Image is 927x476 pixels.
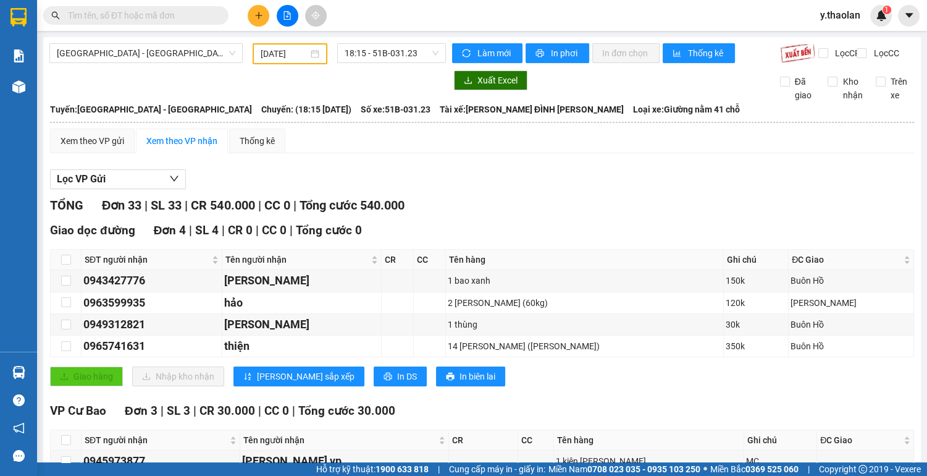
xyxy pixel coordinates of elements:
[311,11,320,20] span: aim
[290,223,293,237] span: |
[883,6,891,14] sup: 1
[837,75,867,102] span: Kho nhận
[50,223,135,237] span: Giao dọc đường
[438,462,440,476] span: |
[132,367,224,386] button: downloadNhập kho nhận
[688,46,725,60] span: Thống kê
[710,462,799,476] span: Miền Bắc
[242,453,446,470] div: [PERSON_NAME] vp
[50,367,123,386] button: uploadGiao hàng
[258,404,261,418] span: |
[13,394,25,406] span: question-circle
[551,46,579,60] span: In phơi
[345,44,438,62] span: 18:15 - 51B-031.23
[169,174,179,184] span: down
[262,223,287,237] span: CC 0
[446,250,724,270] th: Tên hàng
[146,134,217,148] div: Xem theo VP nhận
[884,6,889,14] span: 1
[454,70,527,90] button: downloadXuất Excel
[224,272,379,289] div: [PERSON_NAME]
[459,370,495,383] span: In biên lai
[292,404,295,418] span: |
[726,296,786,310] div: 120k
[440,103,624,116] span: Tài xế: [PERSON_NAME] ĐÌNH [PERSON_NAME]
[448,296,721,310] div: 2 [PERSON_NAME] (60kg)
[243,372,252,382] span: sort-ascending
[898,5,920,27] button: caret-down
[299,198,404,213] span: Tổng cước 540.000
[374,367,427,386] button: printerIn DS
[830,46,862,60] span: Lọc CR
[13,422,25,434] span: notification
[85,253,209,266] span: SĐT người nhận
[224,316,379,333] div: [PERSON_NAME]
[414,250,446,270] th: CC
[261,47,308,61] input: 13/10/2025
[83,338,220,355] div: 0965741631
[199,404,255,418] span: CR 30.000
[222,336,382,357] td: thiện
[195,223,219,237] span: SL 4
[791,339,912,353] div: Buôn Hồ
[548,462,700,476] span: Miền Nam
[663,43,735,63] button: bar-chartThống kê
[904,10,915,21] span: caret-down
[745,464,799,474] strong: 0369 525 060
[384,372,392,382] span: printer
[791,296,912,310] div: [PERSON_NAME]
[50,404,106,418] span: VP Cư Bao
[746,454,815,468] div: MC
[167,404,190,418] span: SL 3
[240,134,275,148] div: Thống kê
[375,464,429,474] strong: 1900 633 818
[283,11,292,20] span: file-add
[448,274,721,287] div: 1 bao xanh
[293,198,296,213] span: |
[448,339,721,353] div: 14 [PERSON_NAME] ([PERSON_NAME])
[277,5,298,27] button: file-add
[703,467,707,472] span: ⚪️
[51,11,60,20] span: search
[50,104,252,114] b: Tuyến: [GEOGRAPHIC_DATA] - [GEOGRAPHIC_DATA]
[225,253,369,266] span: Tên người nhận
[224,338,379,355] div: thiện
[240,451,448,472] td: thùy vp
[82,292,222,314] td: 0963599935
[316,462,429,476] span: Hỗ trợ kỹ thuật:
[526,43,589,63] button: printerIn phơi
[145,198,148,213] span: |
[790,75,819,102] span: Đã giao
[50,198,83,213] span: TỔNG
[83,453,238,470] div: 0945973877
[556,454,741,468] div: 1 kiện [PERSON_NAME]
[464,76,472,86] span: download
[810,7,870,23] span: y.thaolan
[449,430,518,451] th: CR
[876,10,887,21] img: icon-new-feature
[436,367,505,386] button: printerIn biên lai
[83,294,220,312] div: 0963599935
[82,314,222,336] td: 0949312821
[228,223,253,237] span: CR 0
[13,450,25,462] span: message
[57,171,106,187] span: Lọc VP Gửi
[185,198,188,213] span: |
[12,49,25,62] img: solution-icon
[858,465,867,474] span: copyright
[85,433,227,447] span: SĐT người nhận
[243,433,435,447] span: Tên người nhận
[868,46,900,60] span: Lọc CC
[256,223,259,237] span: |
[224,294,379,312] div: hảo
[448,318,721,331] div: 1 thùng
[61,134,124,148] div: Xem theo VP gửi
[633,103,740,116] span: Loại xe: Giường nằm 41 chỗ
[791,318,912,331] div: Buôn Hồ
[462,49,472,59] span: sync
[791,274,912,287] div: Buôn Hồ
[726,339,786,353] div: 350k
[254,11,263,20] span: plus
[233,367,364,386] button: sort-ascending[PERSON_NAME] sắp xếp
[724,250,789,270] th: Ghi chú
